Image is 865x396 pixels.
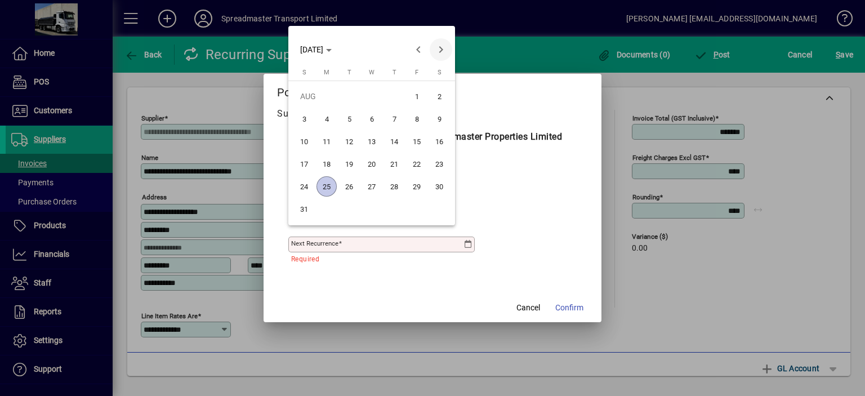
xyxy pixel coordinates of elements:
span: 18 [316,154,337,174]
button: Thu Aug 28 2025 [383,175,405,198]
button: Tue Aug 05 2025 [338,108,360,130]
button: Thu Aug 14 2025 [383,130,405,153]
td: AUG [293,85,405,108]
span: 30 [429,176,449,197]
button: Wed Aug 27 2025 [360,175,383,198]
span: 20 [362,154,382,174]
span: 31 [294,199,314,219]
button: Sat Aug 02 2025 [428,85,451,108]
span: 12 [339,131,359,152]
button: Mon Aug 04 2025 [315,108,338,130]
span: 25 [316,176,337,197]
button: Wed Aug 13 2025 [360,130,383,153]
button: Sun Aug 24 2025 [293,175,315,198]
button: Sat Aug 23 2025 [428,153,451,175]
span: 14 [384,131,404,152]
button: Thu Aug 21 2025 [383,153,405,175]
button: Fri Aug 08 2025 [405,108,428,130]
span: 13 [362,131,382,152]
span: 17 [294,154,314,174]
button: Sun Aug 03 2025 [293,108,315,130]
button: Next month [430,38,452,61]
span: 19 [339,154,359,174]
span: S [302,69,306,76]
span: 27 [362,176,382,197]
span: 11 [316,131,337,152]
button: Mon Aug 11 2025 [315,130,338,153]
button: Wed Aug 20 2025 [360,153,383,175]
button: Fri Aug 15 2025 [405,130,428,153]
button: Sat Aug 30 2025 [428,175,451,198]
button: Fri Aug 29 2025 [405,175,428,198]
button: Wed Aug 06 2025 [360,108,383,130]
button: Fri Aug 22 2025 [405,153,428,175]
span: 9 [429,109,449,129]
span: 8 [407,109,427,129]
button: Fri Aug 01 2025 [405,85,428,108]
span: 29 [407,176,427,197]
span: W [369,69,374,76]
button: Mon Aug 25 2025 [315,175,338,198]
span: S [438,69,442,76]
span: 10 [294,131,314,152]
span: 28 [384,176,404,197]
button: Sun Aug 10 2025 [293,130,315,153]
span: 4 [316,109,337,129]
span: 2 [429,86,449,106]
span: [DATE] [300,45,323,54]
span: 1 [407,86,427,106]
span: 15 [407,131,427,152]
span: T [393,69,396,76]
span: 16 [429,131,449,152]
span: 21 [384,154,404,174]
button: Previous month [407,38,430,61]
span: 3 [294,109,314,129]
span: M [324,69,329,76]
button: Sat Aug 16 2025 [428,130,451,153]
span: 22 [407,154,427,174]
button: Thu Aug 07 2025 [383,108,405,130]
button: Sun Aug 17 2025 [293,153,315,175]
span: 24 [294,176,314,197]
button: Choose month and year [296,39,336,60]
button: Sat Aug 09 2025 [428,108,451,130]
button: Tue Aug 19 2025 [338,153,360,175]
button: Tue Aug 12 2025 [338,130,360,153]
span: 26 [339,176,359,197]
span: 23 [429,154,449,174]
span: 5 [339,109,359,129]
span: 7 [384,109,404,129]
button: Tue Aug 26 2025 [338,175,360,198]
button: Mon Aug 18 2025 [315,153,338,175]
button: Sun Aug 31 2025 [293,198,315,220]
span: T [347,69,351,76]
span: 6 [362,109,382,129]
span: F [415,69,418,76]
